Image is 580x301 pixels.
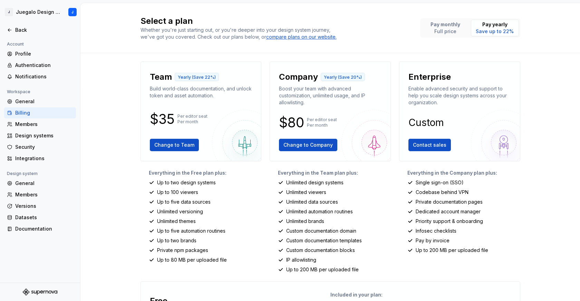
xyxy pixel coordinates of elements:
div: Account [4,40,27,48]
p: Up to two brands [157,237,196,244]
p: IP allowlisting [286,256,316,263]
p: Everything in the Free plan plus: [149,169,262,176]
a: Authentication [4,60,76,71]
div: Security [15,144,73,150]
div: Design systems [15,132,73,139]
p: Team [150,71,172,82]
button: Contact sales [408,139,451,151]
a: Design systems [4,130,76,141]
div: General [15,98,73,105]
p: Yearly (Save 22%) [178,75,216,80]
button: Change to Company [279,139,337,151]
p: Enterprise [408,71,451,82]
p: Custom documentation blocks [286,247,355,254]
span: Change to Team [154,142,194,148]
p: Infosec checklists [416,227,456,234]
p: Per editor seat Per month [307,117,337,128]
div: Design system [4,169,40,178]
div: J [5,8,13,16]
p: Unlimited automation routines [286,208,353,215]
div: Back [15,27,73,33]
button: Pay yearlySave up to 22% [471,20,519,36]
a: Members [4,189,76,200]
p: Yearly (Save 20%) [324,75,362,80]
div: General [15,180,73,187]
a: Datasets [4,212,76,223]
a: Billing [4,107,76,118]
a: Integrations [4,153,76,164]
p: Custom [408,118,444,127]
p: Enable advanced security and support to help you scale design systems across your organization. [408,85,511,106]
p: Single sign-on (SSO) [416,179,464,186]
p: Boost your team with advanced customization, unlimited usage, and IP allowlisting. [279,85,381,106]
p: Unlimited data sources [286,198,338,205]
a: Notifications [4,71,76,82]
p: Up to five automation routines [157,227,225,234]
p: $80 [279,118,304,127]
a: Versions [4,201,76,212]
button: Pay monthlyFull price [422,20,470,36]
div: Members [15,121,73,128]
p: Everything in the Company plan plus: [407,169,520,176]
p: Codebase behind VPN [416,189,468,196]
span: Change to Company [283,142,333,148]
p: Build world-class documentation, and unlock token and asset automation. [150,85,252,99]
p: Up to five data sources [157,198,211,205]
p: Unlimited versioning [157,208,203,215]
p: Up to two design systems [157,179,216,186]
a: Documentation [4,223,76,234]
p: Up to 200 MB per uploaded file [286,266,359,273]
a: Members [4,119,76,130]
p: Up to 100 viewers [157,189,198,196]
a: General [4,178,76,189]
a: Profile [4,48,76,59]
h2: Select a plan [141,16,412,27]
p: Custom documentation templates [286,237,362,244]
p: Dedicated account manager [416,208,481,215]
p: Unlimited viewers [286,189,326,196]
button: Change to Team [150,139,199,151]
div: Whether you're just starting out, or you're deeper into your design system journey, we've got you... [141,27,341,40]
p: Priority support & onboarding [416,218,483,225]
div: Billing [15,109,73,116]
p: Company [279,71,318,82]
p: Included in your plan: [330,291,514,298]
p: Up to 80 MB per uploaded file [157,256,227,263]
a: General [4,96,76,107]
div: Notifications [15,73,73,80]
p: Up to 200 MB per uploaded file [416,247,488,254]
a: Back [4,25,76,36]
div: Members [15,191,73,198]
div: Authentication [15,62,73,69]
div: Versions [15,203,73,210]
svg: Supernova Logo [23,289,57,295]
p: Unlimited brands [286,218,324,225]
p: Custom documentation domain [286,227,356,234]
span: Contact sales [413,142,446,148]
div: Datasets [15,214,73,221]
p: $35 [150,115,175,123]
p: Pay by invoice [416,237,449,244]
p: Everything in the Team plan plus: [278,169,391,176]
p: Pay monthly [431,21,460,28]
div: Juegalo Design System [16,9,60,16]
div: Workspace [4,88,33,96]
button: JJuegalo Design SystemJ [1,4,79,20]
p: Private documentation pages [416,198,483,205]
div: Integrations [15,155,73,162]
p: Unlimited themes [157,218,196,225]
p: Unlimited design systems [286,179,344,186]
p: Per editor seat Per month [177,114,207,125]
p: Private npm packages [157,247,208,254]
a: compare plans on our website. [266,33,337,40]
a: Security [4,142,76,153]
p: Pay yearly [476,21,514,28]
div: Profile [15,50,73,57]
div: J [71,9,74,15]
p: Full price [431,28,460,35]
p: Save up to 22% [476,28,514,35]
div: Documentation [15,225,73,232]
